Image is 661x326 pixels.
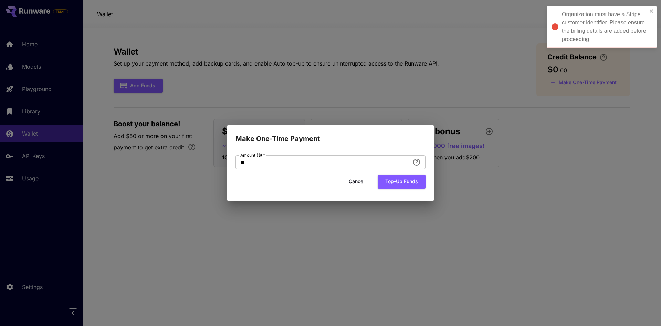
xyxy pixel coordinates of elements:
[227,125,434,144] h2: Make One-Time Payment
[341,175,372,189] button: Cancel
[649,8,654,14] button: close
[562,10,647,43] div: Organization must have a Stripe customer identifier. Please ensure the billing details are added ...
[240,152,265,158] label: Amount ($)
[378,175,426,189] button: Top-up funds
